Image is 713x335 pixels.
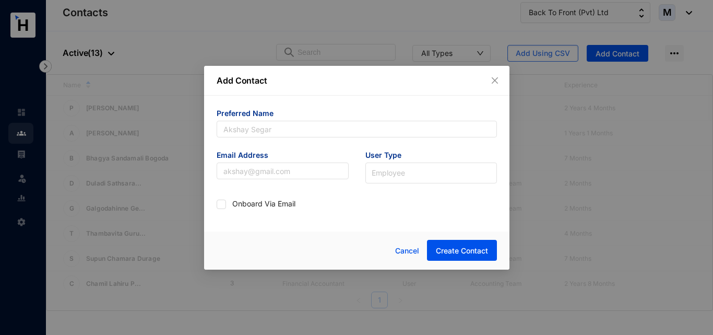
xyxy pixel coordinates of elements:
[217,163,349,179] input: akshay@gmail.com
[387,240,426,261] button: Cancel
[435,246,488,256] span: Create Contact
[217,108,497,121] span: Preferred Name
[217,150,349,163] span: Email Address
[491,76,499,85] span: close
[232,199,295,210] p: Onboard Via Email
[365,150,497,163] span: User Type
[395,245,419,257] span: Cancel
[217,74,497,87] p: Add Contact
[489,75,501,86] button: Close
[426,240,496,261] button: Create Contact
[217,121,497,137] input: Akshay Segar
